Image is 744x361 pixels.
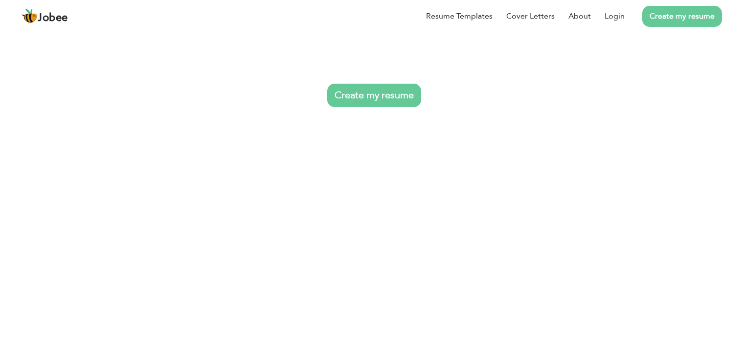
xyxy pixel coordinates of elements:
[22,8,38,24] img: jobee.io
[506,10,555,22] a: Cover Letters
[568,10,591,22] a: About
[327,84,421,107] a: Create my resume
[38,13,68,23] span: Jobee
[22,8,68,24] a: Jobee
[426,10,493,22] a: Resume Templates
[605,10,625,22] a: Login
[642,6,722,27] a: Create my resume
